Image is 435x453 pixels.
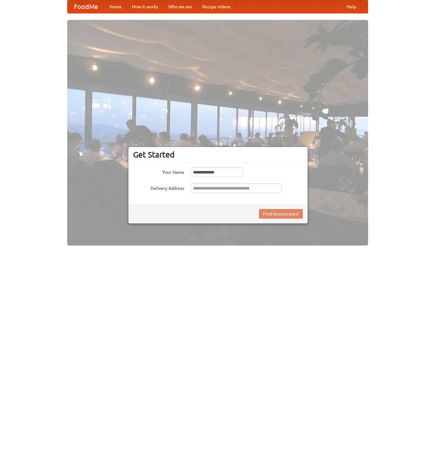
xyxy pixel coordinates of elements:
[104,0,127,13] a: Home
[133,150,303,159] h3: Get Started
[163,0,197,13] a: Who we are
[197,0,236,13] a: Recipe videos
[342,0,361,13] a: Help
[259,209,303,219] button: Find Restaurants!
[68,0,104,13] a: FoodMe
[133,183,184,191] label: Delivery Address
[127,0,163,13] a: How it works
[133,167,184,175] label: Your Name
